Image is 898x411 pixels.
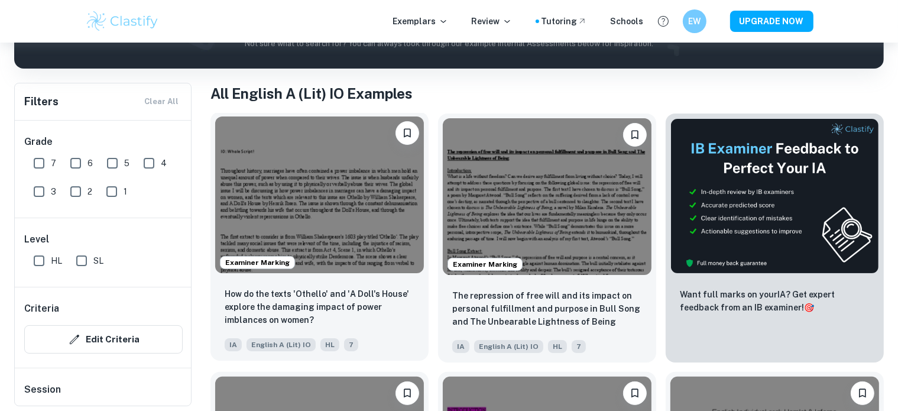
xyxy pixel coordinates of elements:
a: Examiner MarkingBookmarkHow do the texts 'Othello' and 'A Doll's House' explore the damaging impa... [210,114,429,363]
img: English A (Lit) IO IA example thumbnail: The repression of free will and its impa [443,118,651,275]
span: 7 [572,340,586,353]
p: Not sure what to search for? You can always look through our example Internal Assessments below f... [24,38,874,50]
span: 4 [161,157,167,170]
span: SL [93,254,103,267]
a: Examiner MarkingBookmarkThe repression of free will and its impact on personal fulfillment and pu... [438,114,656,363]
h6: EW [688,15,701,28]
button: EW [683,9,706,33]
button: Bookmark [851,381,874,405]
button: Bookmark [395,121,419,145]
h6: Grade [24,135,183,149]
span: 2 [87,185,92,198]
span: IA [225,338,242,351]
p: Review [472,15,512,28]
span: 5 [124,157,129,170]
span: Examiner Marking [448,259,522,270]
p: Want full marks on your IA ? Get expert feedback from an IB examiner! [680,288,870,314]
img: English A (Lit) IO IA example thumbnail: How do the texts 'Othello' and 'A Doll's [215,116,424,273]
span: HL [320,338,339,351]
p: Exemplars [393,15,448,28]
img: Clastify logo [85,9,160,33]
button: Bookmark [623,381,647,405]
span: HL [548,340,567,353]
span: 7 [51,157,56,170]
span: 🎯 [804,303,814,312]
span: English A (Lit) IO [474,340,543,353]
span: English A (Lit) IO [247,338,316,351]
button: Help and Feedback [653,11,673,31]
span: 6 [87,157,93,170]
h6: Level [24,232,183,247]
h1: All English A (Lit) IO Examples [210,83,884,104]
span: 3 [51,185,56,198]
span: Examiner Marking [221,257,294,268]
h6: Filters [24,93,59,110]
h6: Criteria [24,302,59,316]
button: Bookmark [623,123,647,147]
span: 1 [124,185,127,198]
a: Tutoring [542,15,587,28]
button: Edit Criteria [24,325,183,354]
h6: Session [24,383,183,406]
p: How do the texts 'Othello' and 'A Doll's House' explore the damaging impact of power imblances on... [225,287,414,326]
button: Bookmark [395,381,419,405]
p: The repression of free will and its impact on personal fulfillment and purpose in Bull Song and T... [452,289,642,328]
span: 7 [344,338,358,351]
span: HL [51,254,62,267]
button: UPGRADE NOW [730,11,813,32]
img: Thumbnail [670,118,879,274]
a: ThumbnailWant full marks on yourIA? Get expert feedback from an IB examiner! [666,114,884,363]
a: Schools [611,15,644,28]
span: IA [452,340,469,353]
